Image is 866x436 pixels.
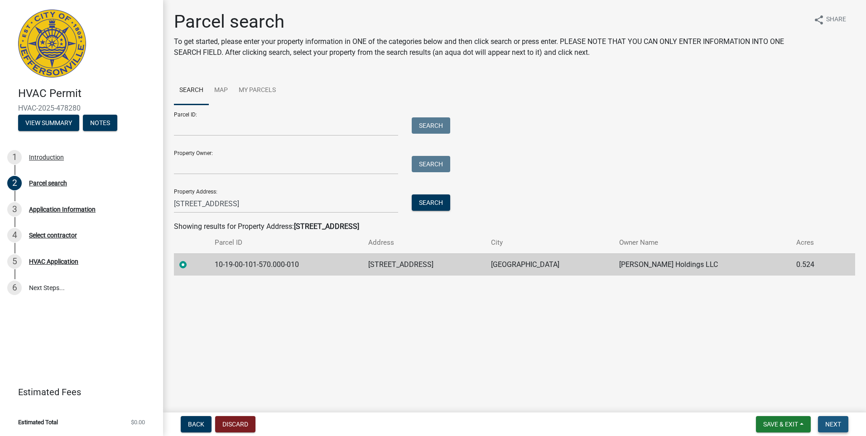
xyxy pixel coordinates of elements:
[756,416,811,432] button: Save & Exit
[7,228,22,242] div: 4
[18,120,79,127] wm-modal-confirm: Summary
[233,76,281,105] a: My Parcels
[806,11,853,29] button: shareShare
[209,232,363,253] th: Parcel ID
[7,176,22,190] div: 2
[7,383,149,401] a: Estimated Fees
[412,194,450,211] button: Search
[294,222,359,231] strong: [STREET_ADDRESS]
[363,232,486,253] th: Address
[215,416,255,432] button: Discard
[29,180,67,186] div: Parcel search
[486,253,614,276] td: [GEOGRAPHIC_DATA]
[825,421,841,428] span: Next
[209,253,363,276] td: 10-19-00-101-570.000-010
[412,156,450,172] button: Search
[614,232,791,253] th: Owner Name
[818,416,848,432] button: Next
[813,15,824,25] i: share
[18,419,58,425] span: Estimated Total
[791,232,837,253] th: Acres
[83,120,117,127] wm-modal-confirm: Notes
[18,115,79,131] button: View Summary
[18,104,145,112] span: HVAC-2025-478280
[412,117,450,134] button: Search
[614,253,791,276] td: [PERSON_NAME] Holdings LLC
[791,253,837,276] td: 0.524
[29,258,78,265] div: HVAC Application
[7,254,22,269] div: 5
[29,154,64,160] div: Introduction
[7,202,22,217] div: 3
[209,76,233,105] a: Map
[174,76,209,105] a: Search
[486,232,614,253] th: City
[363,253,486,276] td: [STREET_ADDRESS]
[131,419,145,425] span: $0.00
[29,206,96,213] div: Application Information
[7,281,22,295] div: 6
[174,221,855,232] div: Showing results for Property Address:
[181,416,212,432] button: Back
[18,87,156,100] h4: HVAC Permit
[188,421,204,428] span: Back
[174,11,806,33] h1: Parcel search
[826,15,846,25] span: Share
[83,115,117,131] button: Notes
[7,150,22,165] div: 1
[18,10,86,78] img: City of Jeffersonville, Indiana
[29,232,77,238] div: Select contractor
[763,421,798,428] span: Save & Exit
[174,36,806,58] p: To get started, please enter your property information in ONE of the categories below and then cl...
